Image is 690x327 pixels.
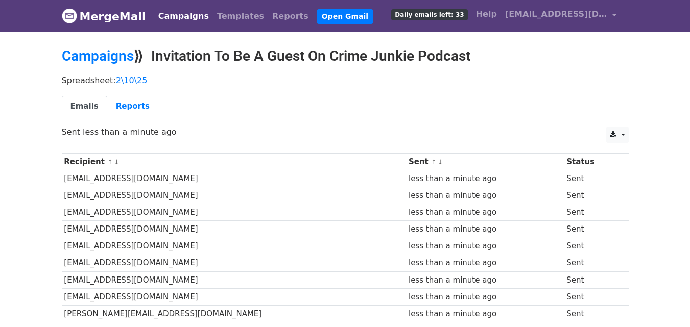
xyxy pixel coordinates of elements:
a: 2\10\25 [116,76,148,85]
td: [PERSON_NAME][EMAIL_ADDRESS][DOMAIN_NAME] [62,305,407,322]
div: less than a minute ago [409,223,562,235]
a: Reports [268,6,313,27]
div: less than a minute ago [409,207,562,218]
td: Sent [564,170,620,187]
a: Reports [107,96,158,117]
div: less than a minute ago [409,257,562,269]
div: less than a minute ago [409,308,562,320]
div: less than a minute ago [409,274,562,286]
th: Recipient [62,154,407,170]
a: Daily emails left: 33 [387,4,471,24]
a: MergeMail [62,6,146,27]
td: [EMAIL_ADDRESS][DOMAIN_NAME] [62,288,407,305]
p: Spreadsheet: [62,75,629,86]
div: less than a minute ago [409,291,562,303]
a: ↓ [114,158,120,166]
td: Sent [564,204,620,221]
a: Open Gmail [317,9,373,24]
a: Campaigns [62,47,134,64]
span: [EMAIL_ADDRESS][DOMAIN_NAME] [505,8,607,20]
img: MergeMail logo [62,8,77,23]
td: [EMAIL_ADDRESS][DOMAIN_NAME] [62,271,407,288]
a: Templates [213,6,268,27]
td: Sent [564,187,620,204]
td: Sent [564,238,620,255]
td: [EMAIL_ADDRESS][DOMAIN_NAME] [62,221,407,238]
td: Sent [564,288,620,305]
td: [EMAIL_ADDRESS][DOMAIN_NAME] [62,238,407,255]
td: Sent [564,271,620,288]
span: Daily emails left: 33 [391,9,467,20]
td: [EMAIL_ADDRESS][DOMAIN_NAME] [62,187,407,204]
th: Status [564,154,620,170]
a: ↑ [107,158,113,166]
td: [EMAIL_ADDRESS][DOMAIN_NAME] [62,170,407,187]
a: Emails [62,96,107,117]
a: Campaigns [154,6,213,27]
td: [EMAIL_ADDRESS][DOMAIN_NAME] [62,255,407,271]
td: [EMAIL_ADDRESS][DOMAIN_NAME] [62,204,407,221]
h2: ⟫ Invitation To Be A Guest On Crime Junkie Podcast [62,47,629,65]
td: Sent [564,305,620,322]
a: [EMAIL_ADDRESS][DOMAIN_NAME] [501,4,621,28]
div: less than a minute ago [409,190,562,202]
p: Sent less than a minute ago [62,127,629,137]
a: Help [472,4,501,24]
a: ↑ [431,158,437,166]
td: Sent [564,255,620,271]
th: Sent [406,154,564,170]
div: less than a minute ago [409,173,562,185]
a: ↓ [438,158,443,166]
td: Sent [564,221,620,238]
div: less than a minute ago [409,240,562,252]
